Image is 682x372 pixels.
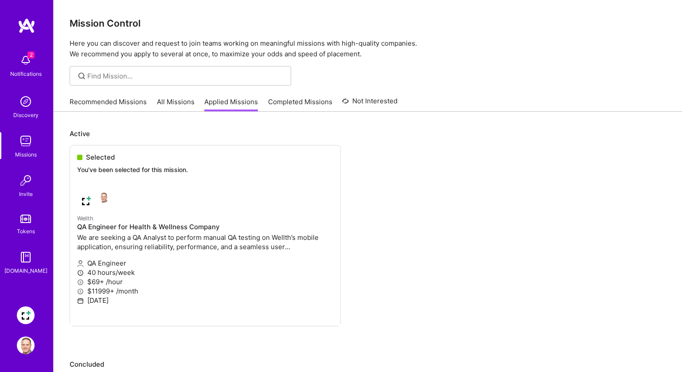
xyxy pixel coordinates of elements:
h3: Mission Control [70,18,666,29]
img: guide book [17,248,35,266]
span: 2 [27,51,35,59]
div: Tokens [17,227,35,236]
a: User Avatar [15,337,37,354]
img: User Avatar [17,337,35,354]
a: Not Interested [342,96,398,112]
input: Find Mission... [87,71,284,81]
img: Wellth: QA Engineer for Health & Wellness Company [17,306,35,324]
div: Notifications [10,69,42,78]
a: Completed Missions [268,97,332,112]
a: Recommended Missions [70,97,147,112]
p: Active [70,129,666,138]
img: tokens [20,215,31,223]
div: Invite [19,189,33,199]
img: teamwork [17,132,35,150]
div: [DOMAIN_NAME] [4,266,47,275]
p: Concluded [70,360,666,369]
p: Here you can discover and request to join teams working on meaningful missions with high-quality ... [70,38,666,59]
img: discovery [17,93,35,110]
a: Wellth: QA Engineer for Health & Wellness Company [15,306,37,324]
img: logo [18,18,35,34]
div: Missions [15,150,37,159]
div: Discovery [13,110,39,120]
img: Invite [17,172,35,189]
i: icon SearchGrey [77,71,87,81]
a: Applied Missions [204,97,258,112]
img: bell [17,51,35,69]
a: All Missions [157,97,195,112]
